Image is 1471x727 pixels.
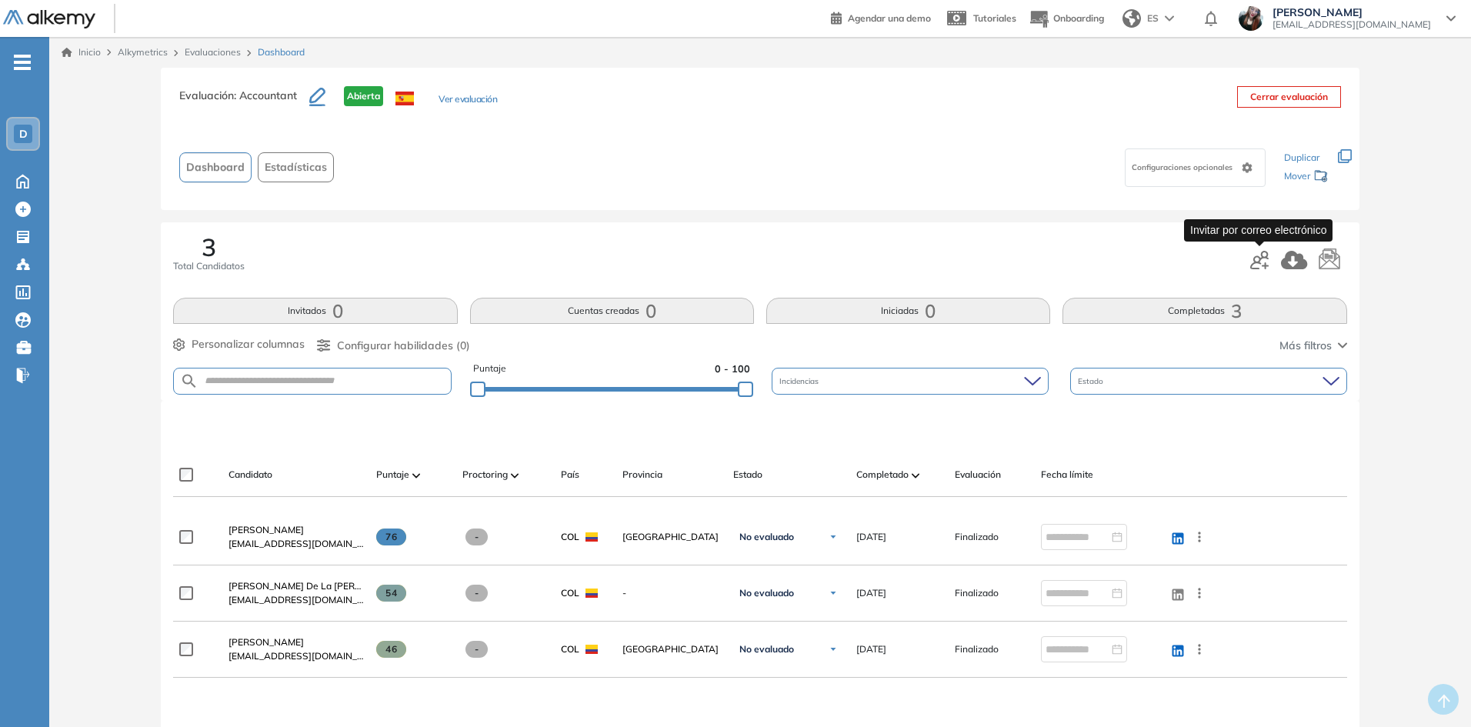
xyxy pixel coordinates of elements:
[955,530,999,544] span: Finalizado
[1029,2,1104,35] button: Onboarding
[376,641,406,658] span: 46
[470,298,754,324] button: Cuentas creadas0
[173,259,245,273] span: Total Candidatos
[228,537,364,551] span: [EMAIL_ADDRESS][DOMAIN_NAME]
[412,473,420,478] img: [missing "en.ARROW_ALT" translation]
[395,92,414,105] img: ESP
[1284,163,1329,192] div: Mover
[265,159,327,175] span: Estadísticas
[912,473,919,478] img: [missing "en.ARROW_ALT" translation]
[733,468,762,482] span: Estado
[439,92,497,108] button: Ver evaluación
[228,635,364,649] a: [PERSON_NAME]
[766,298,1050,324] button: Iniciadas0
[848,12,931,24] span: Agendar una demo
[585,645,598,654] img: COL
[173,298,457,324] button: Invitados0
[715,362,750,376] span: 0 - 100
[465,641,488,658] span: -
[739,643,794,655] span: No evaluado
[228,593,364,607] span: [EMAIL_ADDRESS][DOMAIN_NAME]
[228,636,304,648] span: [PERSON_NAME]
[1062,298,1346,324] button: Completadas3
[585,589,598,598] img: COL
[202,235,216,259] span: 3
[179,152,252,182] button: Dashboard
[1165,15,1174,22] img: arrow
[585,532,598,542] img: COL
[376,468,409,482] span: Puntaje
[62,45,101,59] a: Inicio
[739,587,794,599] span: No evaluado
[3,10,95,29] img: Logo
[1279,338,1347,354] button: Más filtros
[1273,18,1431,31] span: [EMAIL_ADDRESS][DOMAIN_NAME]
[376,585,406,602] span: 54
[192,336,305,352] span: Personalizar columnas
[179,86,309,118] h3: Evaluación
[228,579,364,593] a: [PERSON_NAME] De La [PERSON_NAME]
[228,523,364,537] a: [PERSON_NAME]
[376,529,406,545] span: 76
[1125,148,1266,187] div: Configuraciones opcionales
[228,524,304,535] span: [PERSON_NAME]
[1284,152,1319,163] span: Duplicar
[856,530,886,544] span: [DATE]
[561,586,579,600] span: COL
[511,473,519,478] img: [missing "en.ARROW_ALT" translation]
[234,88,297,102] span: : Accountant
[1070,368,1347,395] div: Estado
[622,468,662,482] span: Provincia
[622,586,721,600] span: -
[465,585,488,602] span: -
[14,61,31,64] i: -
[829,589,838,598] img: Ícono de flecha
[462,468,508,482] span: Proctoring
[465,529,488,545] span: -
[186,159,245,175] span: Dashboard
[1041,468,1093,482] span: Fecha límite
[779,375,822,387] span: Incidencias
[317,338,470,354] button: Configurar habilidades (0)
[258,152,334,182] button: Estadísticas
[228,580,409,592] span: [PERSON_NAME] De La [PERSON_NAME]
[228,649,364,663] span: [EMAIL_ADDRESS][DOMAIN_NAME]
[973,12,1016,24] span: Tutoriales
[622,642,721,656] span: [GEOGRAPHIC_DATA]
[180,372,198,391] img: SEARCH_ALT
[19,128,28,140] span: D
[118,46,168,58] span: Alkymetrics
[1122,9,1141,28] img: world
[856,642,886,656] span: [DATE]
[173,336,305,352] button: Personalizar columnas
[831,8,931,26] a: Agendar una demo
[337,338,470,354] span: Configurar habilidades (0)
[829,645,838,654] img: Ícono de flecha
[561,530,579,544] span: COL
[739,531,794,543] span: No evaluado
[561,468,579,482] span: País
[955,642,999,656] span: Finalizado
[228,468,272,482] span: Candidato
[772,368,1049,395] div: Incidencias
[1078,375,1106,387] span: Estado
[955,468,1001,482] span: Evaluación
[955,586,999,600] span: Finalizado
[473,362,506,376] span: Puntaje
[1184,219,1333,242] div: Invitar por correo electrónico
[622,530,721,544] span: [GEOGRAPHIC_DATA]
[1237,86,1341,108] button: Cerrar evaluación
[561,642,579,656] span: COL
[829,532,838,542] img: Ícono de flecha
[1279,338,1332,354] span: Más filtros
[344,86,383,106] span: Abierta
[856,468,909,482] span: Completado
[258,45,305,59] span: Dashboard
[1053,12,1104,24] span: Onboarding
[1273,6,1431,18] span: [PERSON_NAME]
[1147,12,1159,25] span: ES
[856,586,886,600] span: [DATE]
[185,46,241,58] a: Evaluaciones
[1132,162,1236,173] span: Configuraciones opcionales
